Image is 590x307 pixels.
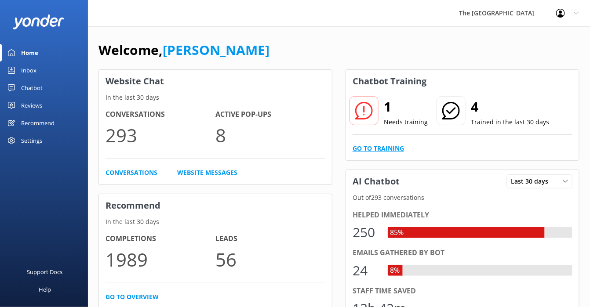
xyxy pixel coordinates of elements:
[215,109,325,120] h4: Active Pop-ups
[346,170,406,193] h3: AI Chatbot
[21,132,42,149] div: Settings
[388,265,402,276] div: 8%
[21,97,42,114] div: Reviews
[353,144,404,153] a: Go to Training
[177,168,237,177] a: Website Messages
[384,96,428,117] h2: 1
[215,120,325,150] p: 8
[21,44,38,61] div: Home
[353,247,572,259] div: Emails gathered by bot
[106,245,215,274] p: 1989
[215,233,325,245] h4: Leads
[106,292,159,302] a: Go to overview
[106,109,215,120] h4: Conversations
[346,193,579,202] p: Out of 293 conversations
[163,41,270,59] a: [PERSON_NAME]
[99,70,332,93] h3: Website Chat
[21,79,43,97] div: Chatbot
[99,194,332,217] h3: Recommend
[353,222,379,243] div: 250
[346,70,433,93] h3: Chatbot Training
[39,281,51,298] div: Help
[21,61,36,79] div: Inbox
[99,217,332,227] p: In the last 30 days
[106,233,215,245] h4: Completions
[27,263,63,281] div: Support Docs
[21,114,55,132] div: Recommend
[353,209,572,221] div: Helped immediately
[471,96,549,117] h2: 4
[99,93,332,102] p: In the last 30 days
[353,260,379,281] div: 24
[388,227,406,238] div: 85%
[511,177,554,186] span: Last 30 days
[384,117,428,127] p: Needs training
[98,40,270,61] h1: Welcome,
[13,14,64,29] img: yonder-white-logo.png
[215,245,325,274] p: 56
[106,168,157,177] a: Conversations
[471,117,549,127] p: Trained in the last 30 days
[106,120,215,150] p: 293
[353,285,572,297] div: Staff time saved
